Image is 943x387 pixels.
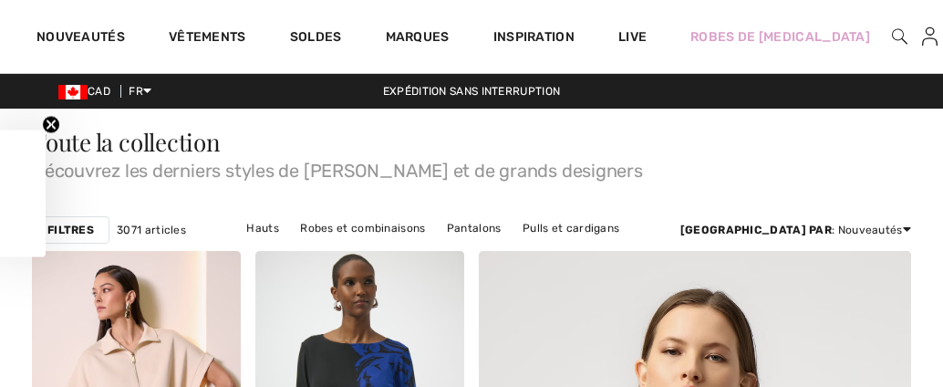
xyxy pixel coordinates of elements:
div: : Nouveautés [680,222,911,238]
span: Découvrez les derniers styles de [PERSON_NAME] et de grands designers [32,154,911,180]
img: Mes infos [922,26,938,47]
a: Hauts [237,216,288,240]
span: CAD [58,85,118,98]
strong: [GEOGRAPHIC_DATA] par [680,224,832,236]
a: Vêtements d'extérieur [448,240,587,264]
span: Toute la collection [32,126,221,158]
a: Soldes [290,29,342,48]
span: 3071 articles [117,222,186,238]
span: FR [129,85,151,98]
a: Jupes [393,240,445,264]
a: Nouveautés [36,29,125,48]
a: Pantalons [438,216,511,240]
a: Marques [386,29,450,48]
img: recherche [892,26,907,47]
a: Pulls et cardigans [513,216,628,240]
a: Vêtements [169,29,246,48]
a: Live [618,27,647,47]
a: Robes et combinaisons [291,216,434,240]
strong: Filtres [47,222,94,238]
span: Inspiration [493,29,575,48]
a: Robes de [MEDICAL_DATA] [690,27,870,47]
button: Close teaser [42,116,60,134]
a: Vestes et blazers [279,240,390,264]
img: Canadian Dollar [58,85,88,99]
